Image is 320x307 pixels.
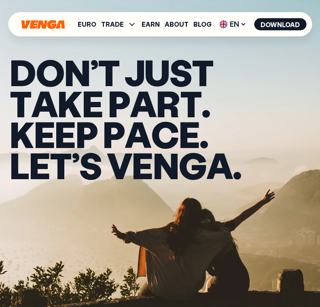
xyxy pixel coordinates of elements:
span: . [201,88,210,119]
span: t [10,88,31,119]
span: a [130,88,156,119]
span: D [10,57,36,88]
span: s [79,150,102,181]
span: t [98,57,119,88]
span: n [153,150,178,181]
a: Blog [193,21,212,28]
span: e [132,150,153,181]
span: ’ [72,150,79,181]
span: a [125,119,151,150]
span: r [156,88,180,119]
span: O [36,57,64,88]
span: p [103,119,125,150]
span: p [76,119,97,150]
span: . [199,119,208,150]
span: N [64,57,90,88]
span: L [10,150,29,181]
span: TRADE [101,21,124,28]
span: t [50,150,71,181]
span: e [34,119,55,150]
span: k [57,88,82,119]
span: e [55,119,75,150]
span: t [180,88,201,119]
a: Earn [142,21,160,28]
span: a [31,88,57,119]
span: u [144,57,169,88]
a: Euro [78,21,96,28]
span: j [125,57,144,88]
svg: Home [20,20,66,29]
a: About [165,21,189,28]
span: TRADE [101,19,137,29]
span: K [10,119,34,150]
span: e [82,88,103,119]
span: s [170,57,192,88]
span: e [29,150,50,181]
button: Download [254,18,306,30]
span: t [192,57,213,88]
span: EN [216,18,249,31]
span: e [179,119,199,150]
span: a [206,150,233,181]
span: . [233,150,241,181]
span: c [151,119,178,150]
span: ’ [90,57,98,88]
span: p [108,88,130,119]
span: g [178,150,206,181]
span: v [107,150,132,181]
img: flag-uk [219,20,227,28]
